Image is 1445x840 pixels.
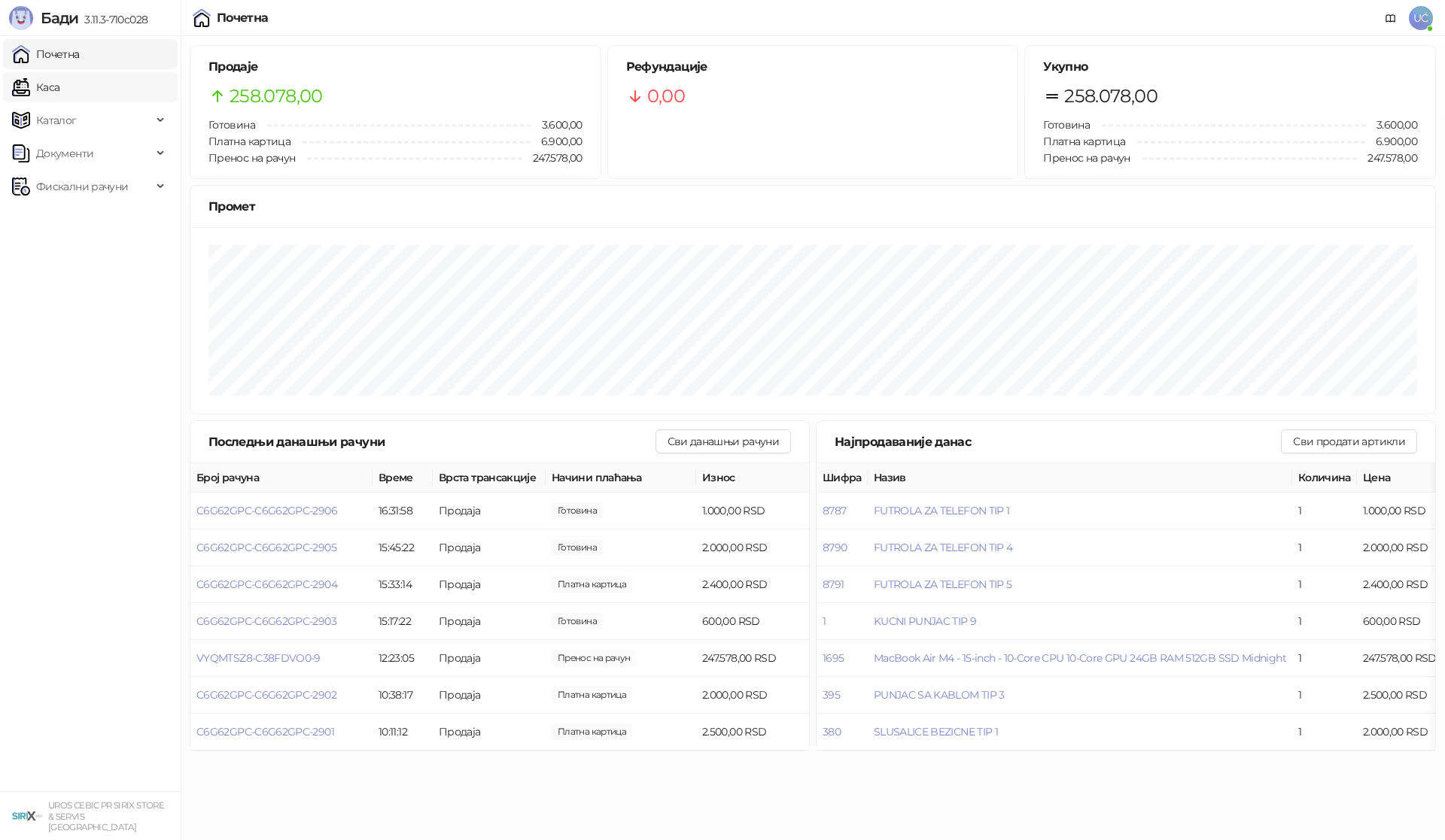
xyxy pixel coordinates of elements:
span: Фискални рачуни [36,171,128,202]
td: 1 [1292,493,1357,529]
td: Продаја [433,603,546,640]
div: Најпродаваније данас [835,432,1281,451]
td: 1 [1292,640,1357,677]
h5: Укупно [1043,58,1417,76]
th: Начини плаћања [546,463,696,493]
td: 247.578,00 RSD [1357,640,1443,677]
button: C6G62GPC-C6G62GPC-2902 [196,688,336,702]
td: 1.000,00 RSD [696,493,809,529]
td: 15:45:22 [373,529,433,566]
span: 258.078,00 [230,82,323,111]
span: PUNJAC SA KABLOM TIP 3 [874,688,1005,702]
td: 2.000,00 RSD [1357,529,1443,566]
td: 1 [1292,529,1357,566]
td: 15:33:14 [373,566,433,603]
span: 247.578,00 [522,150,583,166]
span: Пренос на рачун [208,151,295,165]
a: Каса [12,72,59,102]
th: Цена [1357,463,1443,493]
td: 247.578,00 RSD [696,640,809,677]
td: 600,00 RSD [696,603,809,640]
button: VYQMTSZ8-C38FDVO0-9 [196,651,321,665]
td: 1.000,00 RSD [1357,493,1443,529]
span: 247.578,00 [552,650,636,666]
td: 12:23:05 [373,640,433,677]
th: Врста трансакције [433,463,546,493]
td: Продаја [433,493,546,529]
button: 1695 [823,651,844,665]
th: Шифра [817,463,868,493]
span: 258.078,00 [1064,82,1158,111]
span: 2.400,00 [552,576,632,593]
td: 2.000,00 RSD [1357,714,1443,751]
td: 10:38:17 [373,677,433,714]
td: Продаја [433,640,546,677]
td: 2.400,00 RSD [696,566,809,603]
span: Документи [36,138,93,168]
span: Платна картица [1043,135,1125,148]
td: 600,00 RSD [1357,603,1443,640]
td: Продаја [433,529,546,566]
th: Време [373,463,433,493]
th: Износ [696,463,809,493]
a: Документација [1379,6,1403,30]
span: 6.900,00 [1365,133,1417,150]
div: Последњи данашњи рачуни [208,432,656,451]
span: Каталог [36,105,77,135]
span: FUTROLA ZA TELEFON TIP 4 [874,541,1013,554]
span: 6.900,00 [531,133,583,150]
img: 64x64-companyLogo-cb9a1907-c9b0-4601-bb5e-5084e694c383.png [12,801,42,831]
span: 247.578,00 [1357,150,1417,166]
button: 8787 [823,504,846,517]
button: 8791 [823,578,844,591]
span: 0,00 [647,82,685,111]
span: Платна картица [208,135,291,148]
span: 2.000,00 [552,687,632,703]
td: 1 [1292,603,1357,640]
td: 15:17:22 [373,603,433,640]
button: KUCNI PUNJAC TIP 9 [874,614,976,628]
td: 1 [1292,714,1357,751]
button: FUTROLA ZA TELEFON TIP 5 [874,578,1012,591]
td: 16:31:58 [373,493,433,529]
td: 1 [1292,566,1357,603]
span: 3.600,00 [1366,117,1417,133]
span: 1.000,00 [552,502,603,519]
button: C6G62GPC-C6G62GPC-2903 [196,614,336,628]
th: Количина [1292,463,1357,493]
span: C6G62GPC-C6G62GPC-2901 [196,725,334,738]
button: SLUSALICE BEZICNE TIP 1 [874,725,998,738]
div: Промет [208,197,1417,216]
span: Бади [41,9,78,27]
button: 8790 [823,541,847,554]
td: Продаја [433,566,546,603]
span: FUTROLA ZA TELEFON TIP 1 [874,504,1010,517]
span: 3.11.3-710c028 [78,13,148,26]
img: Logo [9,6,33,30]
span: UĆ [1409,6,1433,30]
h5: Рефундације [626,58,1000,76]
button: 1 [823,614,826,628]
span: 600,00 [552,613,603,629]
button: C6G62GPC-C6G62GPC-2905 [196,541,336,554]
td: 2.000,00 RSD [696,677,809,714]
span: 2.000,00 [552,539,603,556]
button: Сви продати артикли [1281,429,1417,453]
span: Пренос на рачун [1043,151,1130,165]
button: MacBook Air M4 - 15-inch - 10-Core CPU 10-Core GPU 24GB RAM 512GB SSD Midnight [874,651,1286,665]
span: 3.600,00 [531,117,583,133]
td: 2.000,00 RSD [696,529,809,566]
a: Почетна [12,39,80,69]
button: 395 [823,688,840,702]
td: 2.500,00 RSD [696,714,809,751]
button: C6G62GPC-C6G62GPC-2904 [196,578,337,591]
td: 2.400,00 RSD [1357,566,1443,603]
td: Продаја [433,714,546,751]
